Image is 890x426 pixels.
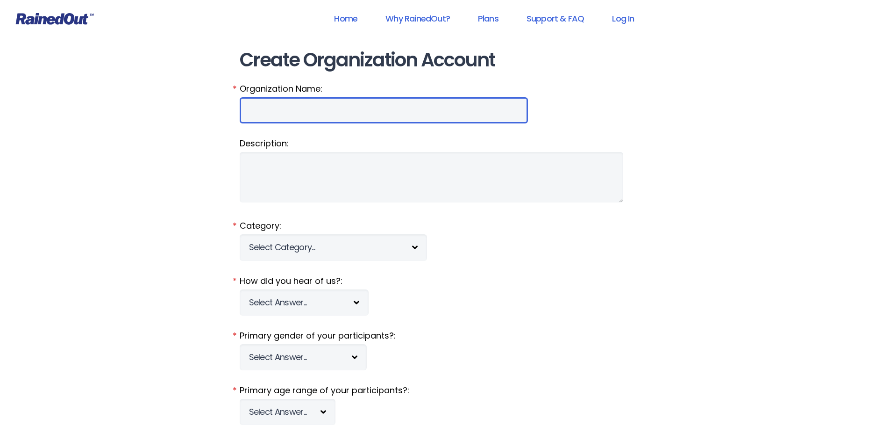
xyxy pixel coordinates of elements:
[240,330,651,342] label: Primary gender of your participants?:
[240,220,651,232] label: Category:
[240,50,651,71] h1: Create Organization Account
[322,8,370,29] a: Home
[240,83,651,95] label: Organization Name:
[600,8,646,29] a: Log In
[240,384,651,397] label: Primary age range of your participants?:
[373,8,462,29] a: Why RainedOut?
[514,8,596,29] a: Support & FAQ
[240,137,651,150] label: Description:
[240,275,651,287] label: How did you hear of us?:
[466,8,511,29] a: Plans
